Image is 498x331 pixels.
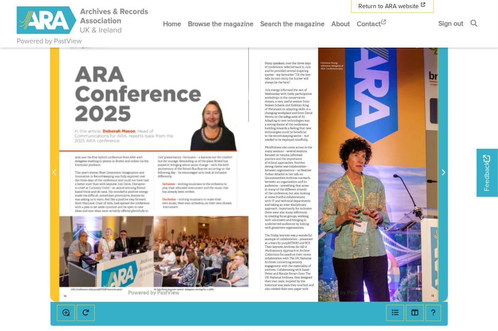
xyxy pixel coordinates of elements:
[57,305,75,321] button: Enable or disable loupe tool (Alt+L)
[406,305,424,321] button: Thumbnails
[185,12,257,35] a: Browse the magazine
[426,305,441,321] button: Help
[17,2,149,39] a: ARA - ARC Magazine | Powered by PastView logo
[353,12,391,35] a: Contact
[482,155,492,192] span: Feedback
[435,12,467,35] a: Sign out
[386,305,404,321] button: Open metadata window
[50,33,60,302] button: Previous Page
[328,12,353,35] a: About
[358,2,419,11] span: Return to ARA website
[438,33,448,302] button: Next Page
[17,6,149,34] img: ARA - ARC Magazine | Powered by PastView
[77,305,95,321] button: Rotate the book
[477,149,498,197] a: Would you like to provide feedback?
[160,12,185,35] a: Home
[257,12,328,35] a: Search the magazine
[17,36,82,46] a: Powered by PastView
